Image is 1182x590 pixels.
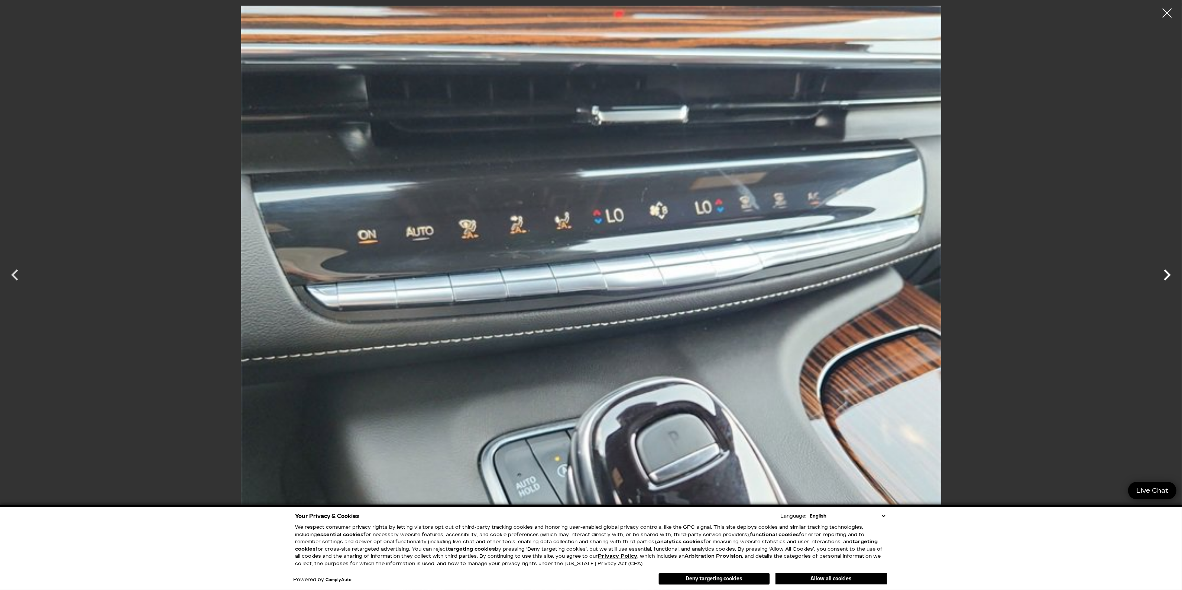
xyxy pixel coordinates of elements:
[317,532,364,538] strong: essential cookies
[781,514,807,519] div: Language:
[326,578,352,582] a: ComplyAuto
[808,512,887,520] select: Language Select
[4,260,26,294] div: Previous
[294,577,352,582] div: Powered by
[37,6,1145,531] img: Used 2022 Black Raven Cadillac Premium Luxury image 17
[295,539,878,552] strong: targeting cookies
[295,511,360,521] span: Your Privacy & Cookies
[685,553,742,559] strong: Arbitration Provision
[750,532,799,538] strong: functional cookies
[295,524,887,567] p: We respect consumer privacy rights by letting visitors opt out of third-party tracking cookies an...
[658,573,770,585] button: Deny targeting cookies
[1128,482,1176,499] a: Live Chat
[1133,486,1172,495] span: Live Chat
[448,546,495,552] strong: targeting cookies
[598,553,638,559] u: Privacy Policy
[657,539,704,545] strong: analytics cookies
[1156,260,1178,294] div: Next
[775,573,887,584] button: Allow all cookies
